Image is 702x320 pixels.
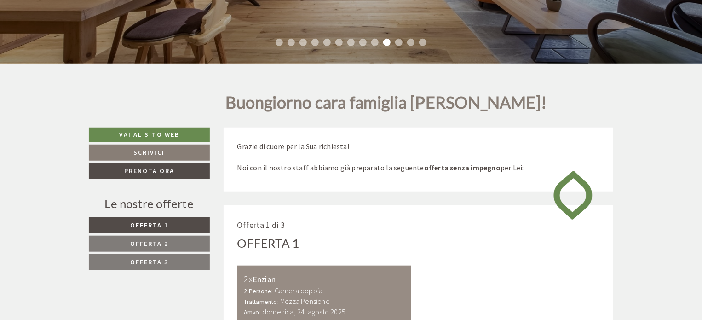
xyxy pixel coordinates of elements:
[244,273,405,286] div: Enzian
[280,297,330,306] b: Mezza Pensione
[130,239,168,248] span: Offerta 2
[244,298,279,306] small: Trattamento:
[7,25,144,53] div: Buon giorno, come possiamo aiutarla?
[316,243,363,259] button: Invia
[89,163,210,179] a: Prenota ora
[237,220,285,230] span: Offerta 1 di 3
[130,221,168,229] span: Offerta 1
[130,258,168,266] span: Offerta 3
[237,235,299,252] div: Offerta 1
[164,7,198,23] div: [DATE]
[14,45,139,52] small: 12:21
[226,93,547,116] h1: Buongiorno cara famiglia [PERSON_NAME]!
[244,308,261,316] small: Arrivo:
[244,287,273,295] small: 2 Persone:
[275,286,323,295] b: Camera doppia
[89,145,210,161] a: Scrivici
[14,27,139,35] div: [GEOGRAPHIC_DATA]
[424,163,501,172] strong: offerta senza impegno
[237,141,600,173] p: Grazie di cuore per la Sua richiesta! Noi con il nostro staff abbiamo già preparato la seguente p...
[89,195,210,212] div: Le nostre offerte
[244,273,253,285] b: 2x
[89,128,210,142] a: Vai al sito web
[262,307,345,316] b: domenica, 24. agosto 2025
[547,163,599,228] img: image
